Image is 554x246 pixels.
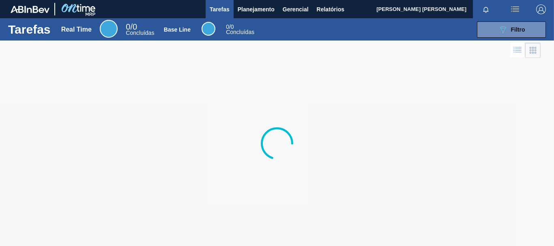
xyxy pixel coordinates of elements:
[510,4,520,14] img: userActions
[317,4,344,14] span: Relatórios
[61,26,92,33] div: Real Time
[536,4,546,14] img: Logout
[126,24,154,36] div: Real Time
[126,22,137,31] span: / 0
[8,25,51,34] h1: Tarefas
[164,26,191,33] div: Base Line
[210,4,230,14] span: Tarefas
[238,4,275,14] span: Planejamento
[477,21,546,38] button: Filtro
[11,6,49,13] img: TNhmsLtSVTkK8tSr43FrP2fwEKptu5GPRR3wAAAABJRU5ErkJggg==
[202,22,215,36] div: Base Line
[511,26,525,33] span: Filtro
[126,22,130,31] span: 0
[226,24,254,35] div: Base Line
[226,24,234,30] span: / 0
[473,4,499,15] button: Notificações
[100,20,118,38] div: Real Time
[226,29,254,35] span: Concluídas
[126,30,154,36] span: Concluídas
[226,24,229,30] span: 0
[283,4,309,14] span: Gerencial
